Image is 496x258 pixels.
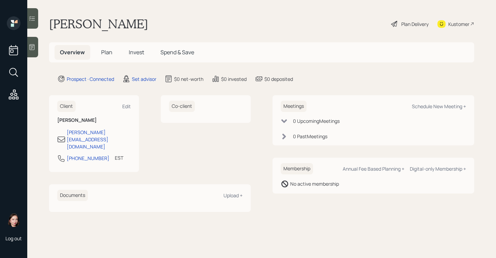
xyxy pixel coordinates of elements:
[343,166,404,172] div: Annual Fee Based Planning +
[174,75,203,83] div: $0 net-worth
[448,20,469,28] div: Kustomer
[67,129,131,150] div: [PERSON_NAME][EMAIL_ADDRESS][DOMAIN_NAME]
[7,213,20,227] img: aleksandra-headshot.png
[223,192,243,199] div: Upload +
[401,20,429,28] div: Plan Delivery
[410,166,466,172] div: Digital-only Membership +
[264,75,293,83] div: $0 deposited
[160,48,194,56] span: Spend & Save
[221,75,247,83] div: $0 invested
[281,101,307,112] h6: Meetings
[5,235,22,242] div: Log out
[129,48,144,56] span: Invest
[290,180,339,187] div: No active membership
[101,48,112,56] span: Plan
[412,103,466,110] div: Schedule New Meeting +
[67,75,114,83] div: Prospect · Connected
[122,103,131,110] div: Edit
[57,190,88,201] h6: Documents
[293,133,327,140] div: 0 Past Meeting s
[132,75,156,83] div: Set advisor
[293,117,340,125] div: 0 Upcoming Meeting s
[67,155,109,162] div: [PHONE_NUMBER]
[49,16,148,31] h1: [PERSON_NAME]
[57,101,76,112] h6: Client
[169,101,195,112] h6: Co-client
[60,48,85,56] span: Overview
[115,154,123,161] div: EST
[281,163,313,174] h6: Membership
[57,117,131,123] h6: [PERSON_NAME]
